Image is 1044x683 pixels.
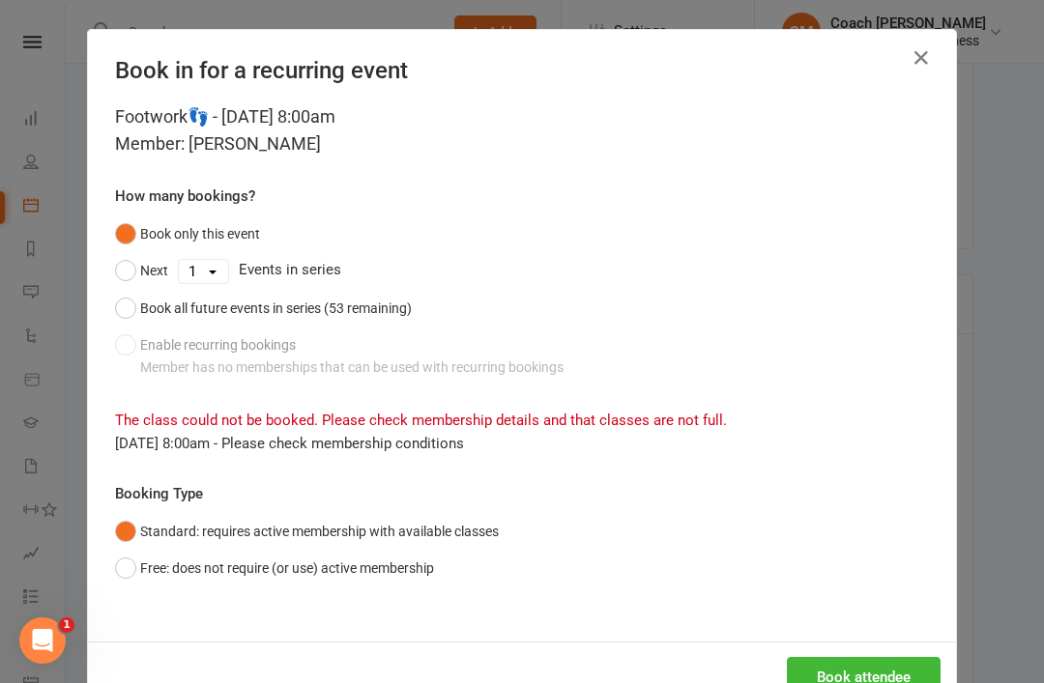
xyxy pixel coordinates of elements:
[115,513,499,550] button: Standard: requires active membership with available classes
[115,482,203,505] label: Booking Type
[906,43,937,73] button: Close
[115,57,929,84] h4: Book in for a recurring event
[19,617,66,664] iframe: Intercom live chat
[115,215,260,252] button: Book only this event
[115,290,412,327] button: Book all future events in series (53 remaining)
[115,252,929,289] div: Events in series
[115,103,929,157] div: Footwork👣 - [DATE] 8:00am Member: [PERSON_NAME]
[115,252,168,289] button: Next
[140,298,412,319] div: Book all future events in series (53 remaining)
[115,412,727,429] span: The class could not be booked. Please check membership details and that classes are not full.
[115,185,255,208] label: How many bookings?
[115,432,929,455] div: [DATE] 8:00am - Please check membership conditions
[59,617,74,633] span: 1
[115,550,434,586] button: Free: does not require (or use) active membership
